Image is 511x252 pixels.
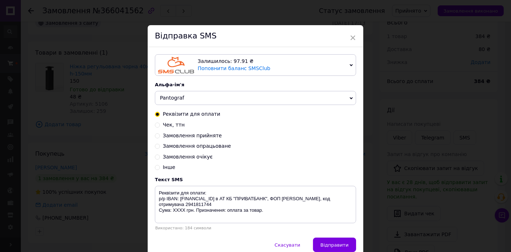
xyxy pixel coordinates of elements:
span: Pantograf [160,95,184,101]
a: Поповнити баланс SMSClub [198,65,270,71]
span: Відправити [321,242,349,248]
div: Використано: 184 символи [155,226,356,230]
div: Залишилось: 97.91 ₴ [198,58,347,65]
textarea: Реквізити для оплати: р/р IBAN: [FINANCIAL_ID] в АТ КБ "ПРИВАТБАНК", ФОП [PERSON_NAME], код отрим... [155,186,356,223]
span: Реквізити для оплати [163,111,220,117]
span: × [350,32,356,44]
span: Замовлення опрацьоване [163,143,231,149]
span: Альфа-ім'я [155,82,184,87]
button: Відправити [313,238,356,252]
span: Інше [163,164,175,170]
button: Скасувати [267,238,308,252]
span: Скасувати [275,242,300,248]
span: Замовлення прийняте [163,133,222,138]
div: Відправка SMS [148,25,363,47]
div: Текст SMS [155,177,356,182]
span: Замовлення очікує [163,154,213,160]
span: Чек, ттн [163,122,185,128]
